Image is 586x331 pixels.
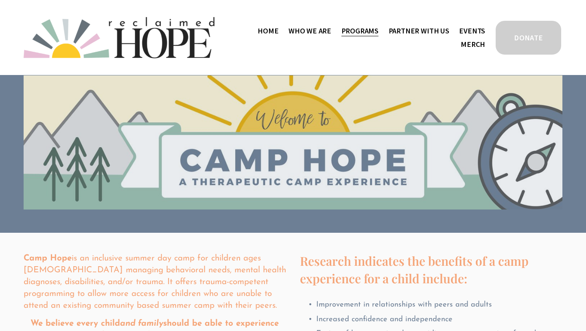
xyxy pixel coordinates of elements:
p: is an inclusive summer day camp for children ages [DEMOGRAPHIC_DATA] managing behavioral needs, m... [24,252,286,311]
a: folder dropdown [341,24,379,38]
a: DONATE [494,20,562,56]
strong: Camp Hope [24,254,72,263]
p: Increased confidence and independence [316,314,562,325]
img: Reclaimed Hope Initiative [24,17,214,58]
a: Home [258,24,278,38]
span: Partner With Us [389,25,449,37]
em: and family [120,319,163,328]
h4: Research indicates the benefits of a camp experience for a child include: [300,252,562,288]
span: Programs [341,25,379,37]
p: Improvement in relationships with peers and adults [316,300,562,310]
span: Who We Are [289,25,331,37]
a: Events [459,24,485,38]
a: folder dropdown [389,24,449,38]
a: folder dropdown [289,24,331,38]
a: Merch [461,38,485,51]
